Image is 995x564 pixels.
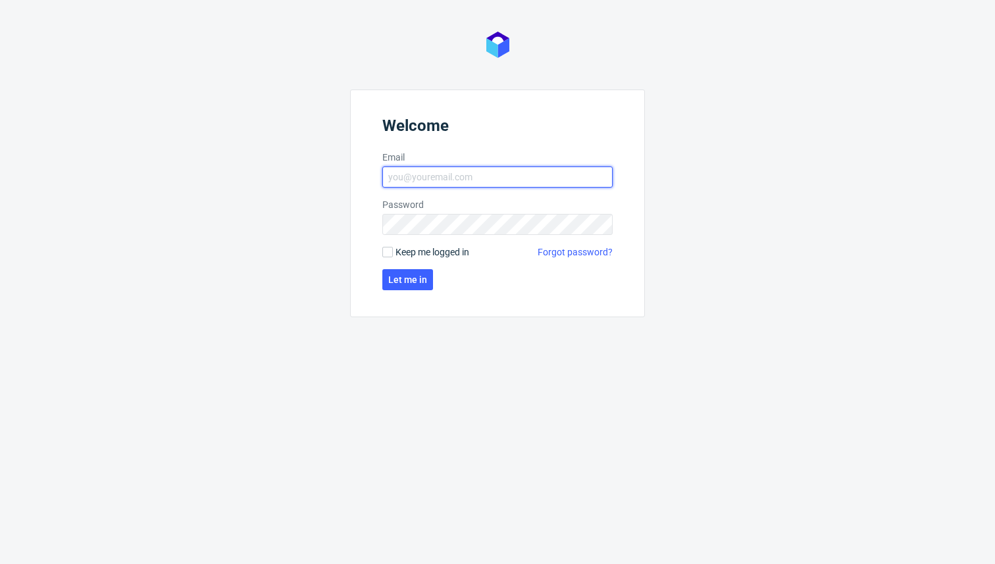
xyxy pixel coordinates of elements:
button: Let me in [382,269,433,290]
span: Let me in [388,275,427,284]
label: Email [382,151,613,164]
a: Forgot password? [538,245,613,259]
input: you@youremail.com [382,167,613,188]
span: Keep me logged in [395,245,469,259]
label: Password [382,198,613,211]
header: Welcome [382,116,613,140]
